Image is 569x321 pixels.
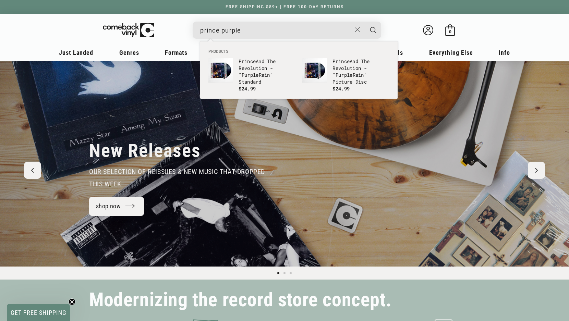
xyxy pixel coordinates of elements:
[205,48,393,54] li: Products
[205,54,299,96] li: products: Prince And The Revolution - "Purple Rain" Standard
[200,41,398,99] div: Products
[200,23,351,37] input: When autocomplete results are available use up and down arrows to review and enter to select
[165,49,187,56] span: Formats
[239,58,256,64] b: Prince
[332,85,350,92] span: $24.99
[208,58,295,92] a: Prince And The Revolution - "Purple Rain" Standard PrinceAnd The Revolution - "PurpleRain" Standa...
[208,58,233,83] img: Prince And The Revolution - "Purple Rain" Standard
[242,72,259,78] b: Purple
[332,58,350,64] b: Prince
[89,139,201,162] h2: New Releases
[281,270,288,276] button: Load slide 2 of 3
[119,49,139,56] span: Genres
[24,162,41,179] button: Previous slide
[528,162,545,179] button: Next slide
[89,292,391,308] h2: Modernizing the record store concept.
[275,270,281,276] button: Load slide 1 of 3
[302,58,389,92] a: Prince And The Revolution - "Purple Rain" Picture Disc PrinceAnd The Revolution - "PurpleRain" Pi...
[11,309,66,316] span: GET FREE SHIPPING
[429,49,473,56] span: Everything Else
[239,58,295,85] p: And The Revolution - " Rain" Standard
[288,270,294,276] button: Load slide 3 of 3
[69,298,75,305] button: Close teaser
[7,304,70,321] div: GET FREE SHIPPINGClose teaser
[299,54,393,96] li: products: Prince And The Revolution - "Purple Rain" Picture Disc
[219,4,351,9] a: FREE SHIPPING $89+ | FREE 100-DAY RETURNS
[365,22,382,39] button: Search
[302,58,327,83] img: Prince And The Revolution - "Purple Rain" Picture Disc
[351,22,364,37] button: Close
[89,197,144,216] a: shop now
[59,49,93,56] span: Just Landed
[332,58,389,85] p: And The Revolution - " Rain" Picture Disc
[336,72,353,78] b: Purple
[449,29,451,34] span: 0
[193,22,381,39] div: Search
[499,49,510,56] span: Info
[239,85,256,92] span: $24.99
[89,168,265,188] span: our selection of reissues & new music that dropped this week.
